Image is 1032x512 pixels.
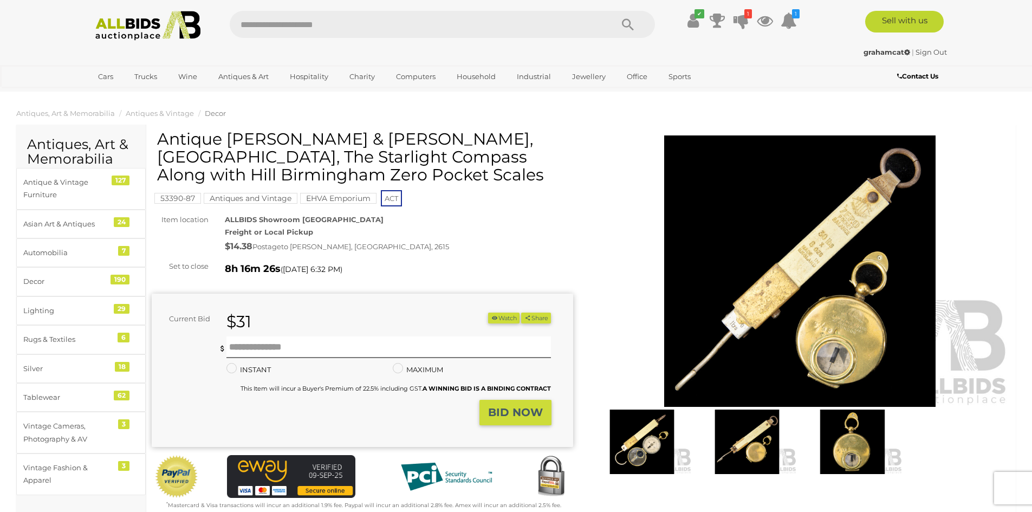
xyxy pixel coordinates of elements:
[114,304,129,314] div: 29
[695,9,704,18] i: ✔
[661,68,698,86] a: Sports
[281,242,449,251] span: to [PERSON_NAME], [GEOGRAPHIC_DATA], 2615
[802,410,902,474] img: Antique Lawrence & Mayo, London, The Starlight Compass Along with Hill Birmingham Zero Pocket Scales
[916,48,947,56] a: Sign Out
[118,461,129,471] div: 3
[16,453,146,495] a: Vintage Fashion & Apparel 3
[897,72,938,80] b: Contact Us
[864,48,912,56] a: grahamcat
[16,210,146,238] a: Asian Art & Antiques 24
[225,239,573,255] div: Postage
[204,194,297,203] a: Antiques and Vintage
[16,354,146,383] a: Silver 18
[23,176,113,202] div: Antique & Vintage Furniture
[23,247,113,259] div: Automobilia
[300,193,377,204] mark: EHVA Emporium
[23,420,113,445] div: Vintage Cameras, Photography & AV
[23,275,113,288] div: Decor
[91,86,182,103] a: [GEOGRAPHIC_DATA]
[115,362,129,372] div: 18
[166,502,561,509] small: Mastercard & Visa transactions will incur an additional 1.9% fee. Paypal will incur an additional...
[144,260,217,273] div: Set to close
[342,68,382,86] a: Charity
[620,68,654,86] a: Office
[389,68,443,86] a: Computers
[450,68,503,86] a: Household
[89,11,207,41] img: Allbids.com.au
[733,11,749,30] a: 1
[154,194,201,203] a: 53390-87
[16,383,146,412] a: Tablewear 62
[171,68,204,86] a: Wine
[111,275,129,284] div: 190
[16,412,146,453] a: Vintage Cameras, Photography & AV 3
[16,296,146,325] a: Lighting 29
[392,455,501,498] img: PCI DSS compliant
[792,9,800,18] i: 1
[897,70,941,82] a: Contact Us
[205,109,226,118] a: Decor
[16,168,146,210] a: Antique & Vintage Furniture 127
[479,400,551,425] button: BID NOW
[510,68,558,86] a: Industrial
[154,193,201,204] mark: 53390-87
[912,48,914,56] span: |
[91,68,120,86] a: Cars
[23,333,113,346] div: Rugs & Textiles
[864,48,910,56] strong: grahamcat
[521,313,551,324] button: Share
[283,264,340,274] span: [DATE] 6:32 PM
[488,406,543,419] strong: BID NOW
[118,246,129,256] div: 7
[423,385,551,392] b: A WINNING BID IS A BINDING CONTRACT
[283,68,335,86] a: Hospitality
[114,391,129,400] div: 62
[154,455,199,498] img: Official PayPal Seal
[225,263,281,275] strong: 8h 16m 26s
[744,9,752,18] i: 1
[118,419,129,429] div: 3
[23,304,113,317] div: Lighting
[23,218,113,230] div: Asian Art & Antiques
[488,313,520,324] li: Watch this item
[225,215,384,224] strong: ALLBIDS Showroom [GEOGRAPHIC_DATA]
[865,11,944,33] a: Sell with us
[16,238,146,267] a: Automobilia 7
[225,241,252,251] strong: $14.38
[529,455,573,498] img: Secured by Rapid SSL
[226,364,271,376] label: INSTANT
[589,135,1011,407] img: Antique Lawrence & Mayo, London, The Starlight Compass Along with Hill Birmingham Zero Pocket Scales
[565,68,613,86] a: Jewellery
[23,362,113,375] div: Silver
[393,364,443,376] label: MAXIMUM
[16,325,146,354] a: Rugs & Textiles 6
[226,312,251,332] strong: $31
[204,193,297,204] mark: Antiques and Vintage
[157,130,570,184] h1: Antique [PERSON_NAME] & [PERSON_NAME], [GEOGRAPHIC_DATA], The Starlight Compass Along with Hill B...
[281,265,342,274] span: ( )
[152,313,218,325] div: Current Bid
[697,410,797,474] img: Antique Lawrence & Mayo, London, The Starlight Compass Along with Hill Birmingham Zero Pocket Scales
[592,410,692,474] img: Antique Lawrence & Mayo, London, The Starlight Compass Along with Hill Birmingham Zero Pocket Scales
[112,176,129,185] div: 127
[211,68,276,86] a: Antiques & Art
[126,109,194,118] a: Antiques & Vintage
[300,194,377,203] a: EHVA Emporium
[685,11,702,30] a: ✔
[781,11,797,30] a: 1
[23,391,113,404] div: Tablewear
[114,217,129,227] div: 24
[488,313,520,324] button: Watch
[16,267,146,296] a: Decor 190
[227,455,355,498] img: eWAY Payment Gateway
[144,213,217,226] div: Item location
[601,11,655,38] button: Search
[241,385,551,392] small: This Item will incur a Buyer's Premium of 22.5% including GST.
[127,68,164,86] a: Trucks
[23,462,113,487] div: Vintage Fashion & Apparel
[381,190,402,206] span: ACT
[16,109,115,118] a: Antiques, Art & Memorabilia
